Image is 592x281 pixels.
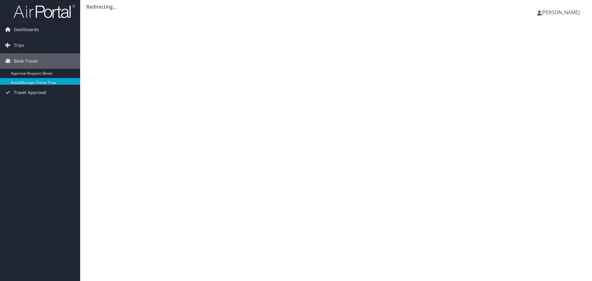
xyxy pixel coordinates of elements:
[14,53,38,69] span: Book Travel
[541,9,580,16] span: [PERSON_NAME]
[14,4,75,19] img: airportal-logo.png
[14,38,24,53] span: Trips
[537,3,586,22] a: [PERSON_NAME]
[14,85,46,100] span: Travel Approval
[14,22,39,37] span: Dashboards
[86,3,586,10] div: Redirecting...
